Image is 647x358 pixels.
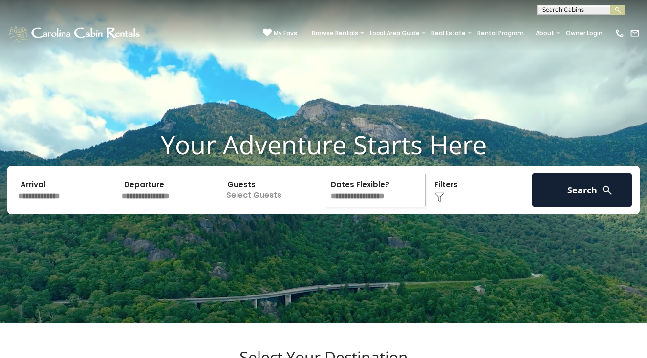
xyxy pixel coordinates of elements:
img: filter--v1.png [434,192,444,202]
img: White-1-1-2.png [7,23,143,43]
a: Real Estate [427,26,471,40]
img: search-regular-white.png [601,184,613,196]
a: Rental Program [473,26,529,40]
span: My Favs [274,29,297,38]
a: My Favs [263,28,297,38]
img: phone-regular-white.png [615,28,625,38]
a: Browse Rentals [307,26,363,40]
p: Select Guests [221,173,322,207]
button: Search [532,173,632,207]
a: Owner Login [561,26,607,40]
h1: Your Adventure Starts Here [7,129,640,160]
a: About [531,26,559,40]
img: mail-regular-white.png [630,28,640,38]
a: Local Area Guide [365,26,425,40]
